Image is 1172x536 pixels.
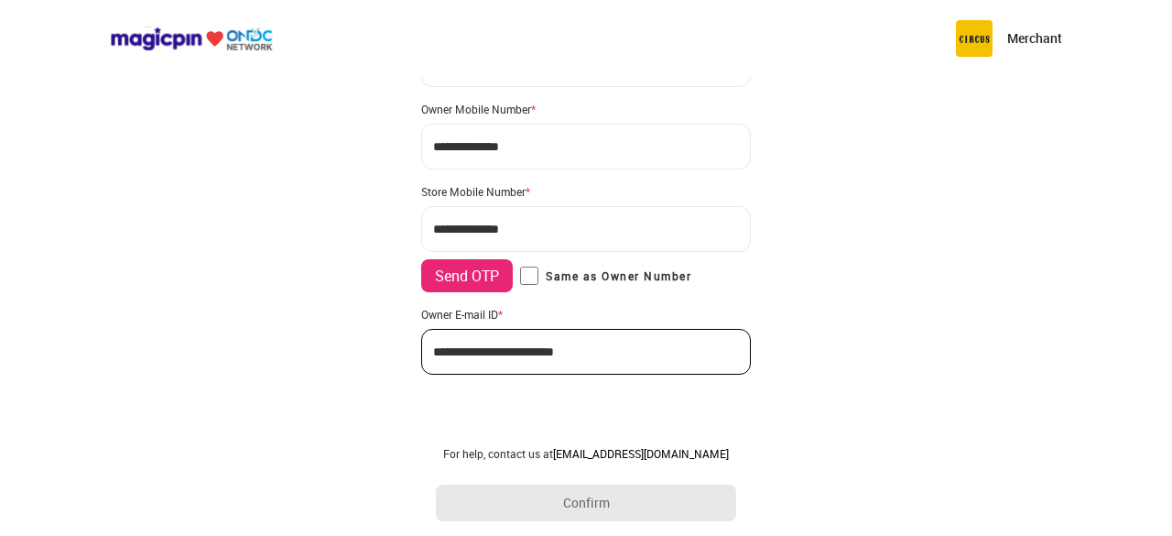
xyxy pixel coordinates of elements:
label: Same as Owner Number [520,267,691,285]
input: Same as Owner Number [520,267,538,285]
button: Send OTP [421,259,513,292]
div: Owner Mobile Number [421,102,751,116]
div: For help, contact us at [436,446,736,461]
a: [EMAIL_ADDRESS][DOMAIN_NAME] [553,446,729,461]
img: ondc-logo-new-small.8a59708e.svg [110,27,273,51]
div: Owner E-mail ID [421,307,751,322]
button: Confirm [436,485,736,521]
p: Merchant [1007,29,1062,48]
div: Store Mobile Number [421,184,751,199]
img: circus.b677b59b.png [956,20,993,57]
